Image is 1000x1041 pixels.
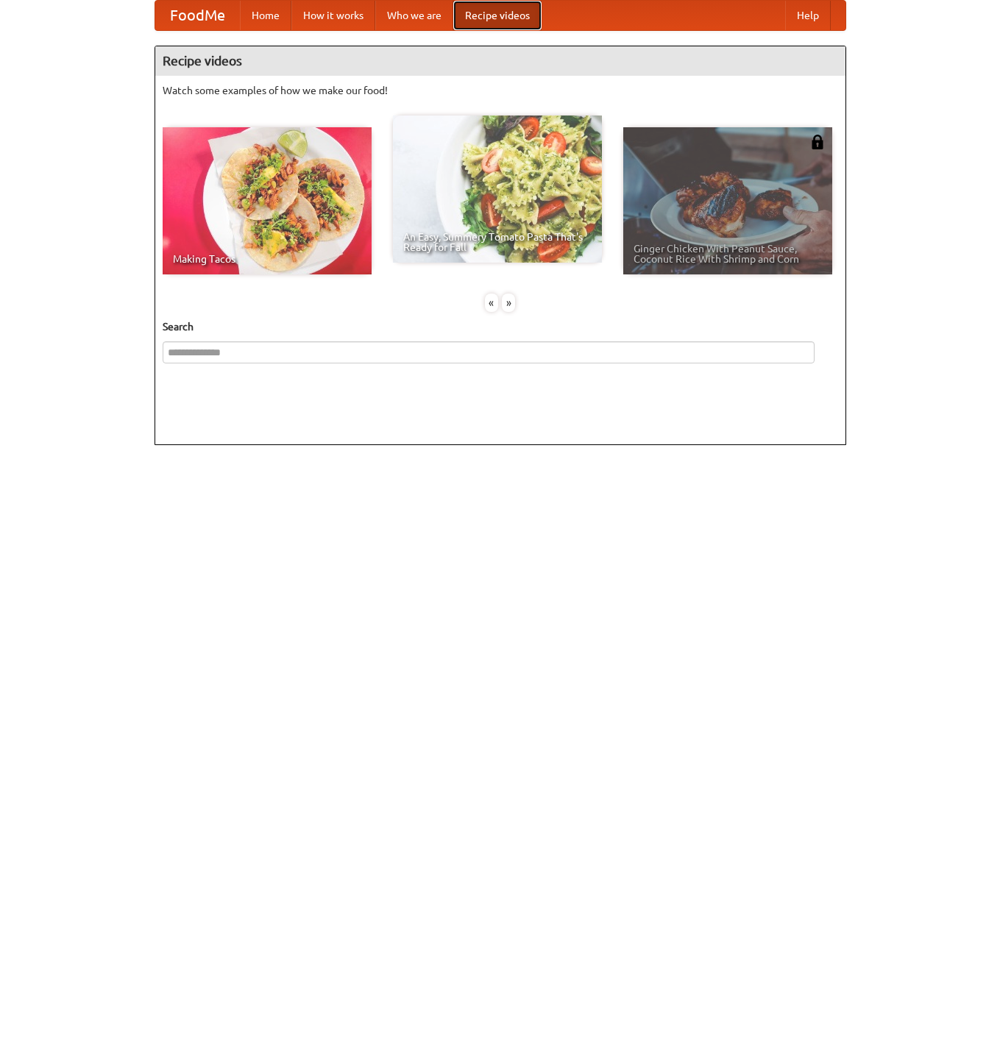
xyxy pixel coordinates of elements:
span: An Easy, Summery Tomato Pasta That's Ready for Fall [403,232,592,252]
a: Recipe videos [453,1,542,30]
h4: Recipe videos [155,46,845,76]
div: « [485,294,498,312]
span: Making Tacos [173,254,361,264]
p: Watch some examples of how we make our food! [163,83,838,98]
h5: Search [163,319,838,334]
a: Making Tacos [163,127,372,274]
a: An Easy, Summery Tomato Pasta That's Ready for Fall [393,116,602,263]
div: » [502,294,515,312]
a: FoodMe [155,1,240,30]
a: Help [785,1,831,30]
a: How it works [291,1,375,30]
a: Who we are [375,1,453,30]
a: Home [240,1,291,30]
img: 483408.png [810,135,825,149]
